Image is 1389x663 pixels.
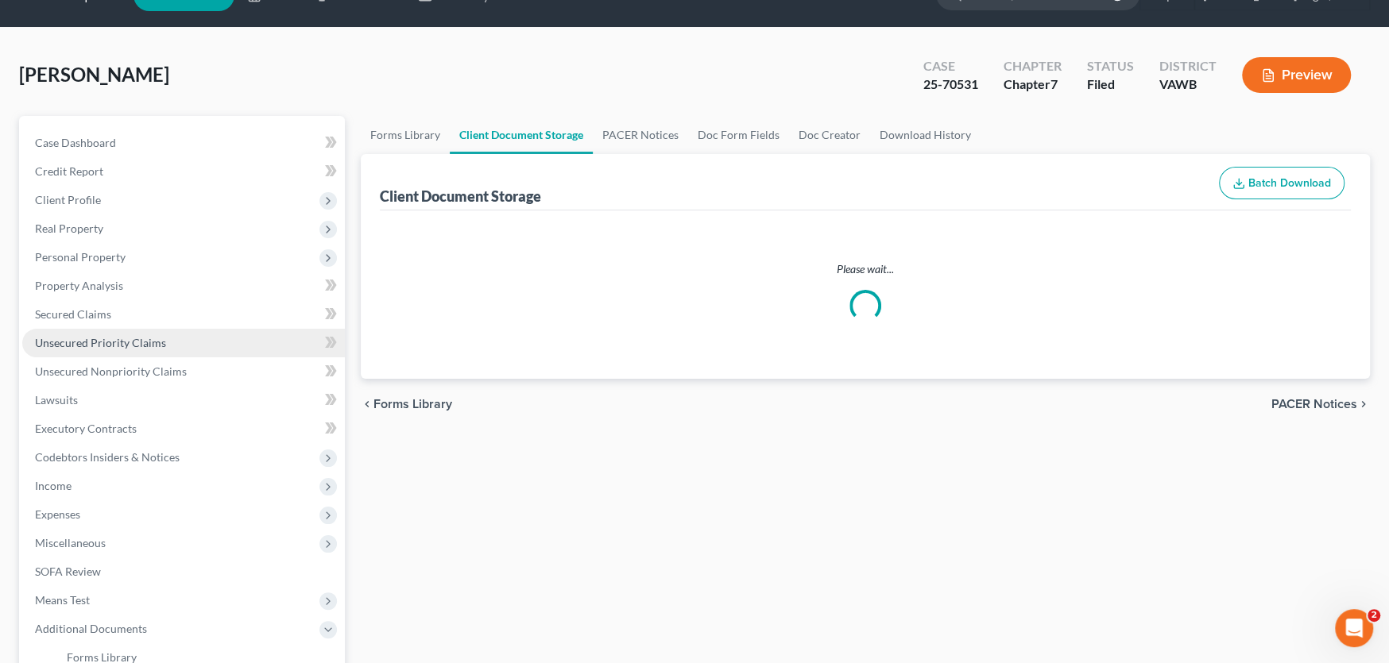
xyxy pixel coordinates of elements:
span: Forms Library [373,398,452,411]
p: Please wait... [383,261,1348,277]
span: 2 [1368,609,1380,622]
span: Miscellaneous [35,536,106,549]
div: VAWB [1159,75,1217,94]
i: chevron_right [1357,398,1370,411]
button: chevron_left Forms Library [361,398,452,411]
span: [PERSON_NAME] [19,63,169,86]
a: PACER Notices [593,116,688,154]
a: Forms Library [361,116,450,154]
button: Batch Download [1219,167,1345,200]
span: Property Analysis [35,279,123,292]
span: Income [35,479,72,492]
button: PACER Notices chevron_right [1271,398,1370,411]
iframe: Intercom live chat [1335,609,1373,647]
span: Case Dashboard [35,136,116,149]
a: Case Dashboard [22,129,345,157]
a: Credit Report [22,157,345,186]
span: PACER Notices [1271,398,1357,411]
a: Unsecured Priority Claims [22,329,345,357]
span: Means Test [35,593,90,607]
span: Client Profile [35,193,101,206]
button: Preview [1242,57,1351,93]
span: Executory Contracts [35,422,137,435]
span: Codebtors Insiders & Notices [35,450,180,464]
span: Additional Documents [35,622,147,635]
span: Secured Claims [35,307,111,321]
div: 25-70531 [923,75,978,94]
div: Filed [1087,75,1134,94]
div: District [1159,57,1217,75]
a: Executory Contracts [22,414,345,443]
a: Property Analysis [22,272,345,300]
a: Secured Claims [22,300,345,329]
div: Client Document Storage [380,187,541,206]
a: Download History [870,116,981,154]
a: Doc Form Fields [688,116,789,154]
div: Status [1087,57,1134,75]
span: Batch Download [1248,176,1331,190]
div: Chapter [1004,57,1062,75]
span: Lawsuits [35,393,78,407]
a: Unsecured Nonpriority Claims [22,357,345,386]
span: Expenses [35,507,80,521]
a: Client Document Storage [450,116,593,154]
a: SOFA Review [22,557,345,586]
span: Unsecured Priority Claims [35,336,166,349]
span: Credit Report [35,164,103,178]
span: 7 [1050,76,1058,91]
a: Doc Creator [789,116,870,154]
span: Personal Property [35,250,126,264]
a: Lawsuits [22,386,345,414]
span: Unsecured Nonpriority Claims [35,364,187,378]
div: Chapter [1004,75,1062,94]
span: Real Property [35,222,103,235]
div: Case [923,57,978,75]
i: chevron_left [361,398,373,411]
span: SOFA Review [35,565,101,578]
